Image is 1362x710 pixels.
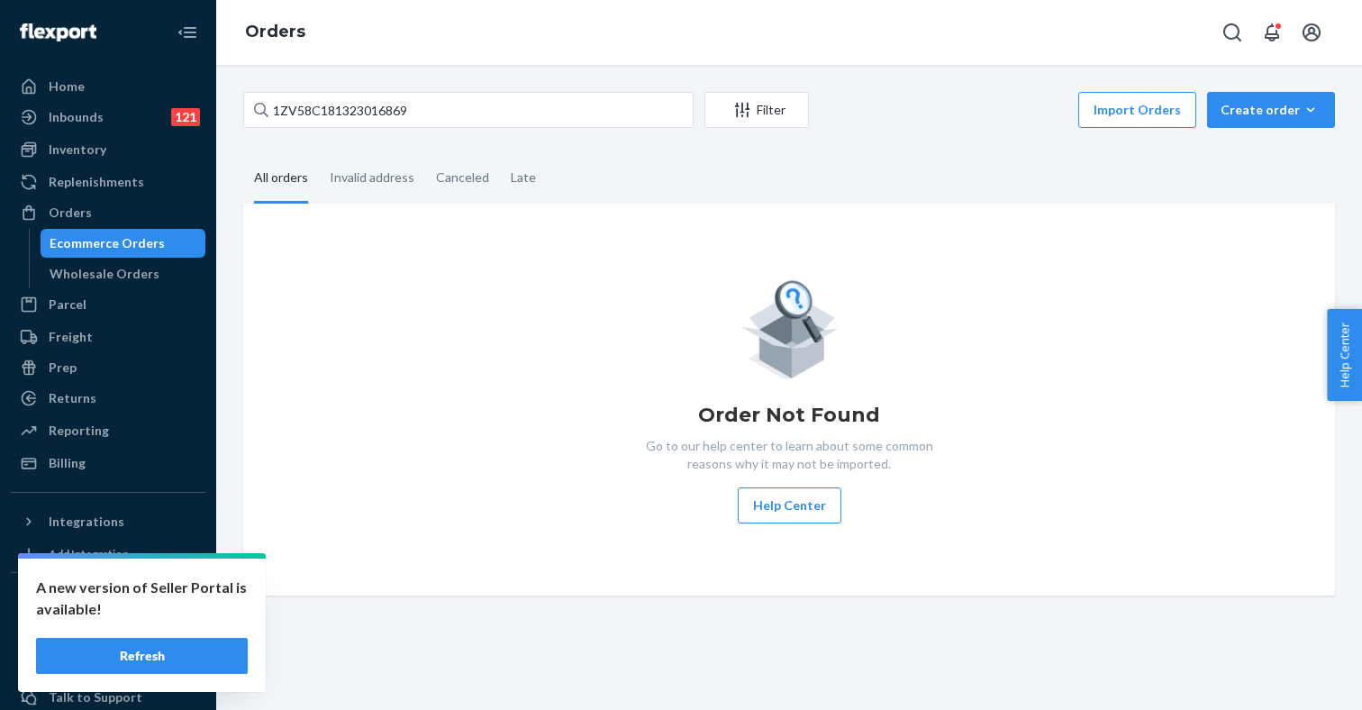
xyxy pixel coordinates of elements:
p: Go to our help center to learn about some common reasons why it may not be imported. [631,437,947,473]
div: Filter [705,101,808,119]
a: Add Fast Tag [11,624,205,645]
button: Refresh [36,638,248,674]
a: Parcel [11,290,205,319]
div: Home [49,77,85,96]
div: Inbounds [49,108,104,126]
div: Orders [49,204,92,222]
a: Orders [11,198,205,227]
div: Prep [49,359,77,377]
input: Search orders [243,92,694,128]
button: Open account menu [1294,14,1330,50]
a: Reporting [11,416,205,445]
button: Open notifications [1254,14,1290,50]
button: Fast Tags [11,587,205,616]
a: Inventory [11,135,205,164]
button: Import Orders [1078,92,1196,128]
img: Empty list [740,276,839,379]
div: Replenishments [49,173,144,191]
div: Canceled [436,154,489,201]
a: Settings [11,652,205,681]
button: Create order [1207,92,1335,128]
div: Reporting [49,422,109,440]
button: Integrations [11,507,205,536]
h1: Order Not Found [698,401,880,430]
a: Inbounds121 [11,103,205,132]
div: Integrations [49,513,124,531]
a: Orders [245,22,305,41]
div: Create order [1221,101,1321,119]
div: Billing [49,454,86,472]
div: Talk to Support [49,688,142,706]
a: Ecommerce Orders [41,229,206,258]
button: Close Navigation [169,14,205,50]
div: Parcel [49,296,86,314]
a: Freight [11,323,205,351]
div: Wholesale Orders [50,265,159,283]
a: Replenishments [11,168,205,196]
a: Returns [11,384,205,413]
a: Home [11,72,205,101]
ol: breadcrumbs [231,6,320,59]
button: Open Search Box [1214,14,1250,50]
div: All orders [254,154,308,204]
div: Invalid address [330,154,414,201]
button: Filter [704,92,809,128]
p: A new version of Seller Portal is available! [36,577,248,620]
div: Late [511,154,536,201]
div: 121 [171,108,200,126]
div: Returns [49,389,96,407]
a: Prep [11,353,205,382]
div: Ecommerce Orders [50,234,165,252]
div: Inventory [49,141,106,159]
img: Flexport logo [20,23,96,41]
a: Billing [11,449,205,478]
div: Add Integration [49,546,129,561]
a: Wholesale Orders [41,259,206,288]
a: Add Integration [11,543,205,565]
button: Help Center [1327,309,1362,401]
button: Help Center [738,487,841,523]
div: Freight [49,328,93,346]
